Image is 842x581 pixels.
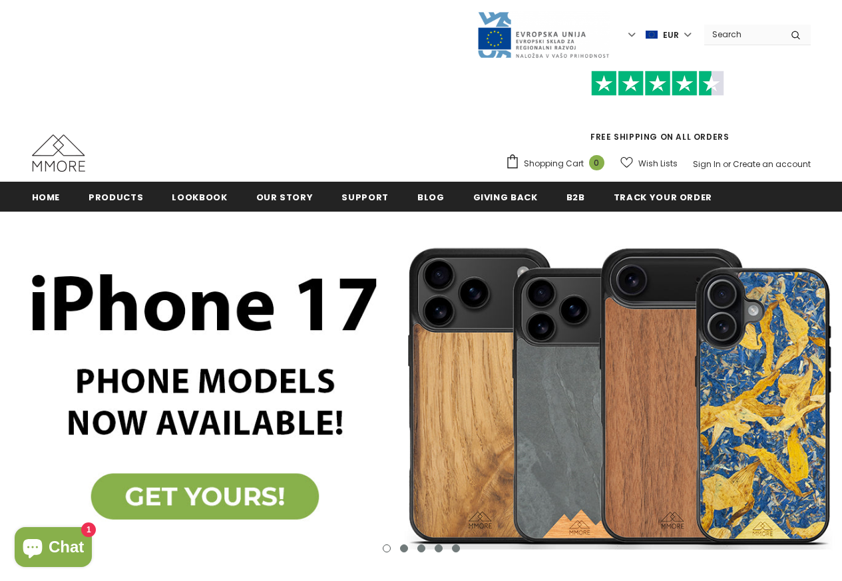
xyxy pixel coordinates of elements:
span: or [723,158,731,170]
span: B2B [566,191,585,204]
span: 0 [589,155,604,170]
span: Giving back [473,191,538,204]
a: Shopping Cart 0 [505,154,611,174]
a: support [341,182,389,212]
span: FREE SHIPPING ON ALL ORDERS [505,77,811,142]
a: Javni Razpis [477,29,610,40]
iframe: Customer reviews powered by Trustpilot [505,96,811,130]
inbox-online-store-chat: Shopify online store chat [11,527,96,570]
span: Lookbook [172,191,227,204]
a: Giving back [473,182,538,212]
a: Home [32,182,61,212]
a: Lookbook [172,182,227,212]
a: Products [89,182,143,212]
span: Products [89,191,143,204]
span: Our Story [256,191,314,204]
span: Wish Lists [638,157,678,170]
a: Our Story [256,182,314,212]
button: 3 [417,544,425,552]
img: Trust Pilot Stars [591,71,724,97]
a: Wish Lists [620,152,678,175]
button: 4 [435,544,443,552]
img: MMORE Cases [32,134,85,172]
span: EUR [663,29,679,42]
a: Sign In [693,158,721,170]
input: Search Site [704,25,781,44]
span: Shopping Cart [524,157,584,170]
span: Home [32,191,61,204]
button: 5 [452,544,460,552]
span: Blog [417,191,445,204]
img: Javni Razpis [477,11,610,59]
span: Track your order [614,191,712,204]
a: Track your order [614,182,712,212]
a: Create an account [733,158,811,170]
a: Blog [417,182,445,212]
button: 2 [400,544,408,552]
span: support [341,191,389,204]
a: B2B [566,182,585,212]
button: 1 [383,544,391,552]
